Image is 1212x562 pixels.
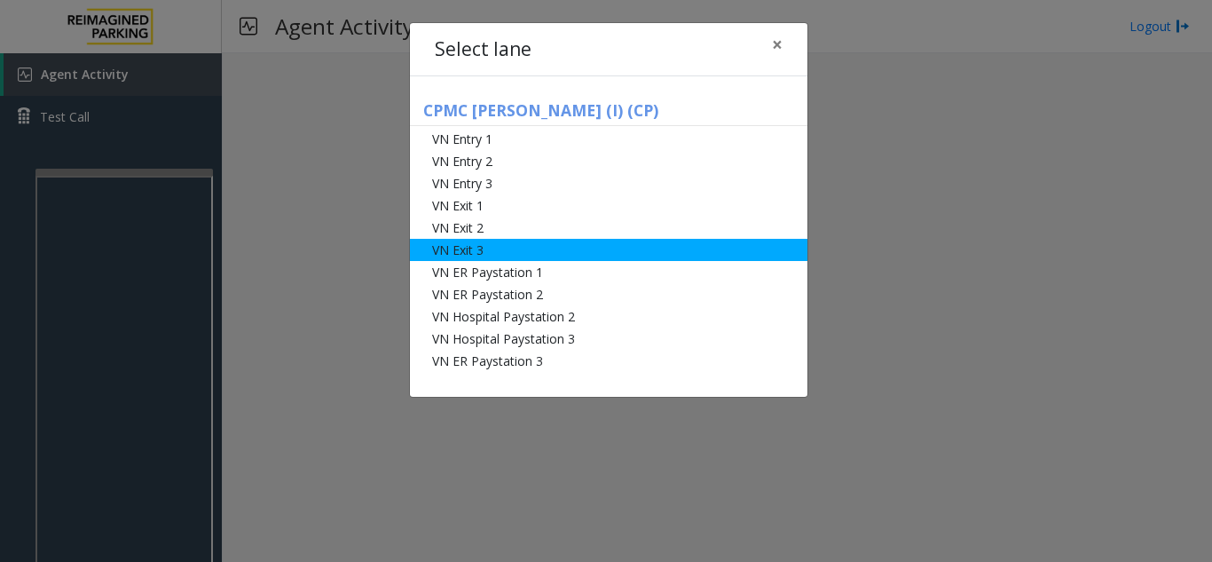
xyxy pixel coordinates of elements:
li: VN Entry 2 [410,150,807,172]
li: VN Entry 1 [410,128,807,150]
li: VN ER Paystation 2 [410,283,807,305]
span: × [772,32,783,57]
li: VN Exit 2 [410,217,807,239]
li: VN Hospital Paystation 3 [410,328,807,350]
li: VN ER Paystation 1 [410,261,807,283]
h5: CPMC [PERSON_NAME] (I) (CP) [410,101,807,126]
h4: Select lane [435,36,531,64]
button: Close [759,23,795,67]
li: VN Entry 3 [410,172,807,194]
li: VN ER Paystation 3 [410,350,807,372]
li: VN Exit 1 [410,194,807,217]
li: VN Hospital Paystation 2 [410,305,807,328]
li: VN Exit 3 [410,239,807,261]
